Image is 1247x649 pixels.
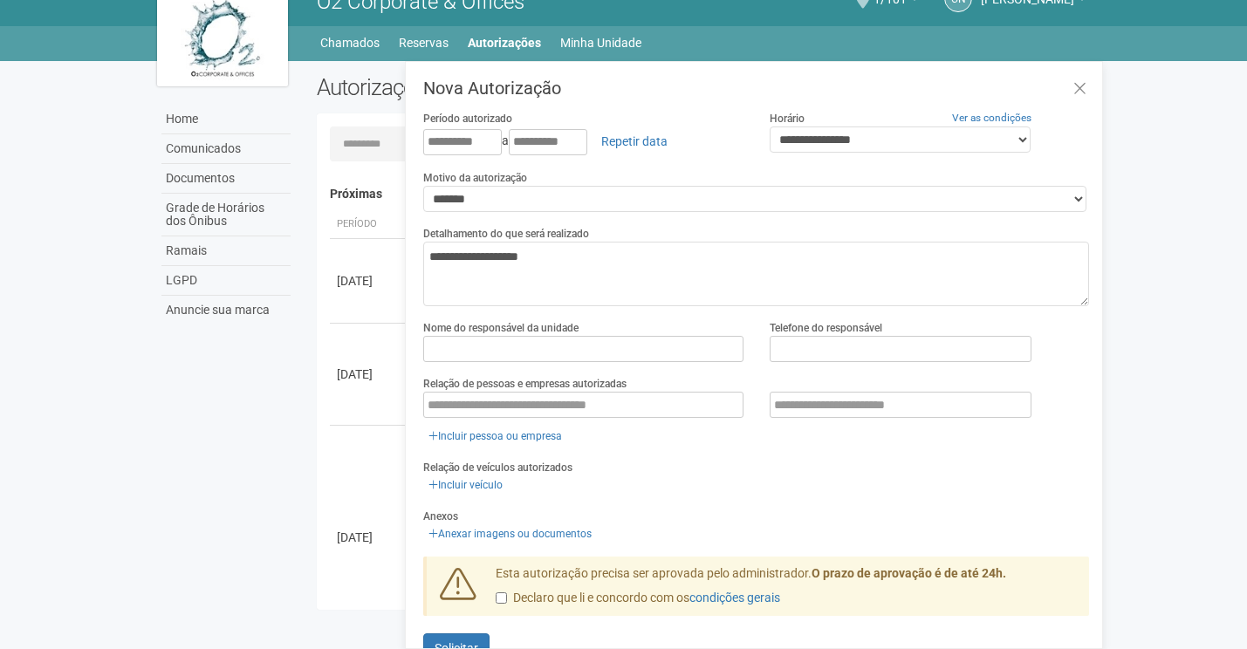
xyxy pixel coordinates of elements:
[689,591,780,605] a: condições gerais
[812,566,1006,580] strong: O prazo de aprovação é de até 24h.
[423,111,512,126] label: Período autorizado
[423,509,458,524] label: Anexos
[423,376,627,392] label: Relação de pessoas e empresas autorizadas
[161,236,291,266] a: Ramais
[770,111,805,126] label: Horário
[496,592,507,604] input: Declaro que li e concordo com oscondições gerais
[423,427,567,446] a: Incluir pessoa ou empresa
[423,460,572,475] label: Relação de veículos autorizados
[161,134,291,164] a: Comunicados
[330,210,408,239] th: Período
[161,105,291,134] a: Home
[161,164,291,194] a: Documentos
[560,31,641,55] a: Minha Unidade
[161,296,291,324] a: Anuncie sua marca
[423,126,743,156] div: a
[770,320,882,336] label: Telefone do responsável
[423,475,508,495] a: Incluir veículo
[317,74,690,100] h2: Autorizações
[483,565,1090,616] div: Esta autorização precisa ser aprovada pelo administrador.
[161,266,291,296] a: LGPD
[952,112,1031,124] a: Ver as condições
[330,188,1078,201] h4: Próximas
[161,194,291,236] a: Grade de Horários dos Ônibus
[590,126,679,156] a: Repetir data
[423,320,579,336] label: Nome do responsável da unidade
[423,524,597,543] a: Anexar imagens ou documentos
[423,226,589,242] label: Detalhamento do que será realizado
[337,365,401,383] div: [DATE]
[423,79,1089,97] h3: Nova Autorização
[337,529,401,546] div: [DATE]
[337,272,401,290] div: [DATE]
[496,590,780,607] label: Declaro que li e concordo com os
[423,170,527,186] label: Motivo da autorização
[399,31,449,55] a: Reservas
[468,31,541,55] a: Autorizações
[320,31,380,55] a: Chamados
